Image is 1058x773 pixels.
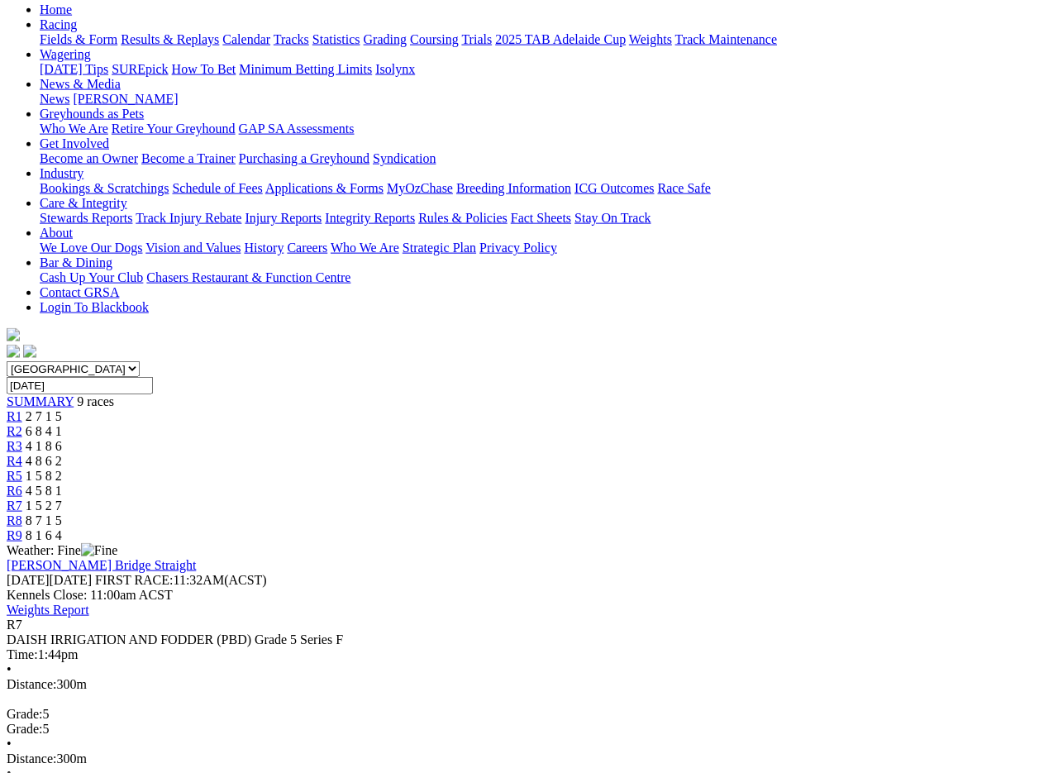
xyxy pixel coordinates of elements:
[7,707,1051,722] div: 5
[7,722,43,736] span: Grade:
[40,241,142,255] a: We Love Our Dogs
[331,241,399,255] a: Who We Are
[40,181,1051,196] div: Industry
[7,345,20,358] img: facebook.svg
[40,270,1051,285] div: Bar & Dining
[77,394,114,408] span: 9 races
[574,181,654,195] a: ICG Outcomes
[7,377,153,394] input: Select date
[40,270,143,284] a: Cash Up Your Club
[40,92,69,106] a: News
[136,211,241,225] a: Track Injury Rebate
[40,32,117,46] a: Fields & Form
[40,122,108,136] a: Who We Are
[40,107,144,121] a: Greyhounds as Pets
[7,499,22,513] a: R7
[7,454,22,468] a: R4
[456,181,571,195] a: Breeding Information
[239,151,369,165] a: Purchasing a Greyhound
[7,752,56,766] span: Distance:
[95,573,173,587] span: FIRST RACE:
[7,603,89,617] a: Weights Report
[40,92,1051,107] div: News & Media
[7,469,22,483] a: R5
[141,151,236,165] a: Become a Trainer
[7,722,1051,737] div: 5
[7,409,22,423] a: R1
[40,62,1051,77] div: Wagering
[325,211,415,225] a: Integrity Reports
[410,32,459,46] a: Coursing
[26,528,62,542] span: 8 1 6 4
[26,499,62,513] span: 1 5 2 7
[373,151,436,165] a: Syndication
[7,484,22,498] a: R6
[26,439,62,453] span: 4 1 8 6
[112,62,168,76] a: SUREpick
[7,677,56,691] span: Distance:
[403,241,476,255] a: Strategic Plan
[172,62,236,76] a: How To Bet
[7,573,92,587] span: [DATE]
[7,737,12,751] span: •
[312,32,360,46] a: Statistics
[7,588,1051,603] div: Kennels Close: 11:00am ACST
[387,181,453,195] a: MyOzChase
[7,677,1051,692] div: 300m
[40,226,73,240] a: About
[40,151,138,165] a: Become an Owner
[675,32,777,46] a: Track Maintenance
[40,32,1051,47] div: Racing
[23,345,36,358] img: twitter.svg
[7,424,22,438] a: R2
[239,122,355,136] a: GAP SA Assessments
[7,752,1051,766] div: 300m
[40,285,119,299] a: Contact GRSA
[245,211,322,225] a: Injury Reports
[145,241,241,255] a: Vision and Values
[26,513,62,527] span: 8 7 1 5
[418,211,508,225] a: Rules & Policies
[7,647,38,661] span: Time:
[40,122,1051,136] div: Greyhounds as Pets
[7,618,22,632] span: R7
[40,136,109,150] a: Get Involved
[40,255,112,270] a: Bar & Dining
[95,573,267,587] span: 11:32AM(ACST)
[40,300,149,314] a: Login To Blackbook
[479,241,557,255] a: Privacy Policy
[511,211,571,225] a: Fact Sheets
[40,47,91,61] a: Wagering
[40,196,127,210] a: Care & Integrity
[7,558,196,572] a: [PERSON_NAME] Bridge Straight
[40,2,72,17] a: Home
[40,17,77,31] a: Racing
[657,181,710,195] a: Race Safe
[112,122,236,136] a: Retire Your Greyhound
[7,439,22,453] span: R3
[40,151,1051,166] div: Get Involved
[73,92,178,106] a: [PERSON_NAME]
[7,707,43,721] span: Grade:
[7,328,20,341] img: logo-grsa-white.png
[265,181,384,195] a: Applications & Forms
[244,241,284,255] a: History
[495,32,626,46] a: 2025 TAB Adelaide Cup
[40,166,83,180] a: Industry
[239,62,372,76] a: Minimum Betting Limits
[7,528,22,542] a: R9
[40,211,132,225] a: Stewards Reports
[274,32,309,46] a: Tracks
[7,394,74,408] a: SUMMARY
[40,62,108,76] a: [DATE] Tips
[7,513,22,527] a: R8
[375,62,415,76] a: Isolynx
[121,32,219,46] a: Results & Replays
